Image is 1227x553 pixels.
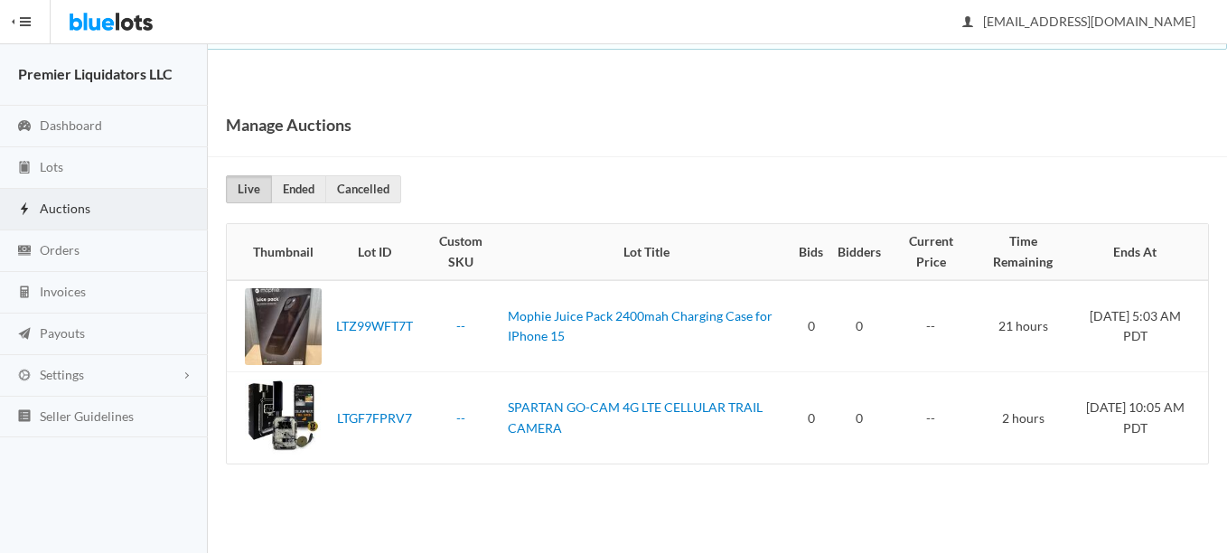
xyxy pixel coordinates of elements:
[40,201,90,216] span: Auctions
[959,14,977,32] ion-icon: person
[508,399,763,436] a: SPARTAN GO-CAM 4G LTE CELLULAR TRAIL CAMERA
[1072,372,1208,464] td: [DATE] 10:05 AM PDT
[15,160,33,177] ion-icon: clipboard
[15,368,33,385] ion-icon: cog
[15,408,33,426] ion-icon: list box
[963,14,1195,29] span: [EMAIL_ADDRESS][DOMAIN_NAME]
[974,224,1073,280] th: Time Remaining
[1072,224,1208,280] th: Ends At
[456,410,465,426] a: --
[15,118,33,136] ion-icon: speedometer
[830,224,888,280] th: Bidders
[508,308,773,344] a: Mophie Juice Pack 2400mah Charging Case for IPhone 15
[15,243,33,260] ion-icon: cash
[888,224,973,280] th: Current Price
[271,175,326,203] a: Ended
[329,224,420,280] th: Lot ID
[974,280,1073,372] td: 21 hours
[40,367,84,382] span: Settings
[40,325,85,341] span: Payouts
[830,280,888,372] td: 0
[1072,280,1208,372] td: [DATE] 5:03 AM PDT
[40,117,102,133] span: Dashboard
[336,318,413,333] a: LTZ99WFT7T
[15,326,33,343] ion-icon: paper plane
[15,285,33,302] ion-icon: calculator
[888,280,973,372] td: --
[791,224,830,280] th: Bids
[18,65,173,82] strong: Premier Liquidators LLC
[830,372,888,464] td: 0
[325,175,401,203] a: Cancelled
[501,224,791,280] th: Lot Title
[227,224,329,280] th: Thumbnail
[888,372,973,464] td: --
[337,410,412,426] a: LTGF7FPRV7
[974,372,1073,464] td: 2 hours
[40,242,80,258] span: Orders
[791,372,830,464] td: 0
[226,175,272,203] a: Live
[791,280,830,372] td: 0
[40,159,63,174] span: Lots
[226,111,351,138] h1: Manage Auctions
[15,202,33,219] ion-icon: flash
[40,284,86,299] span: Invoices
[456,318,465,333] a: --
[420,224,501,280] th: Custom SKU
[40,408,134,424] span: Seller Guidelines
